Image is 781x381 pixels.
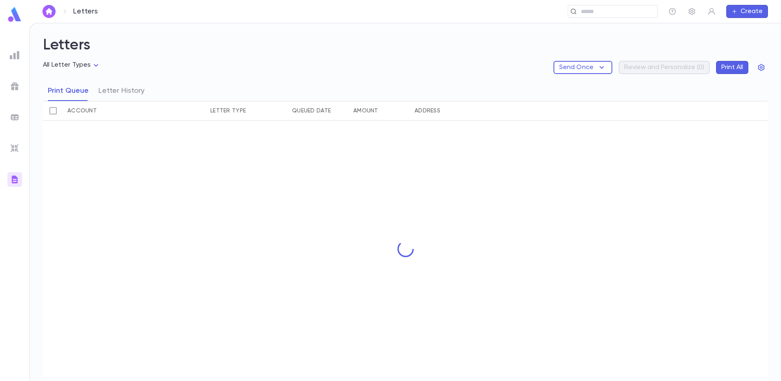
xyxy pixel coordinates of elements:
div: Address [411,101,553,121]
p: Letters [73,7,98,16]
img: imports_grey.530a8a0e642e233f2baf0ef88e8c9fcb.svg [10,143,20,153]
div: Queued Date [292,101,331,121]
img: reports_grey.c525e4749d1bce6a11f5fe2a8de1b229.svg [10,50,20,60]
div: All Letter Types [43,59,101,72]
img: batches_grey.339ca447c9d9533ef1741baa751efc33.svg [10,112,20,122]
button: Print All [716,61,748,74]
img: campaigns_grey.99e729a5f7ee94e3726e6486bddda8f1.svg [10,81,20,91]
div: Letter Type [210,101,246,121]
span: All Letter Types [43,62,91,68]
div: Letter Type [206,101,288,121]
div: Address [415,101,440,121]
div: Queued Date [288,101,349,121]
button: Send Once [553,61,612,74]
h2: Letters [43,36,768,61]
img: letters_gradient.3eab1cb48f695cfc331407e3924562ea.svg [10,175,20,184]
img: home_white.a664292cf8c1dea59945f0da9f25487c.svg [44,8,54,15]
p: Send Once [559,63,594,72]
button: Letter History [98,81,145,101]
div: Amount [353,101,378,121]
button: Print Queue [48,81,89,101]
img: logo [7,7,23,22]
div: Amount [349,101,411,121]
button: Create [726,5,768,18]
div: Account [67,101,97,121]
div: Account [63,101,206,121]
